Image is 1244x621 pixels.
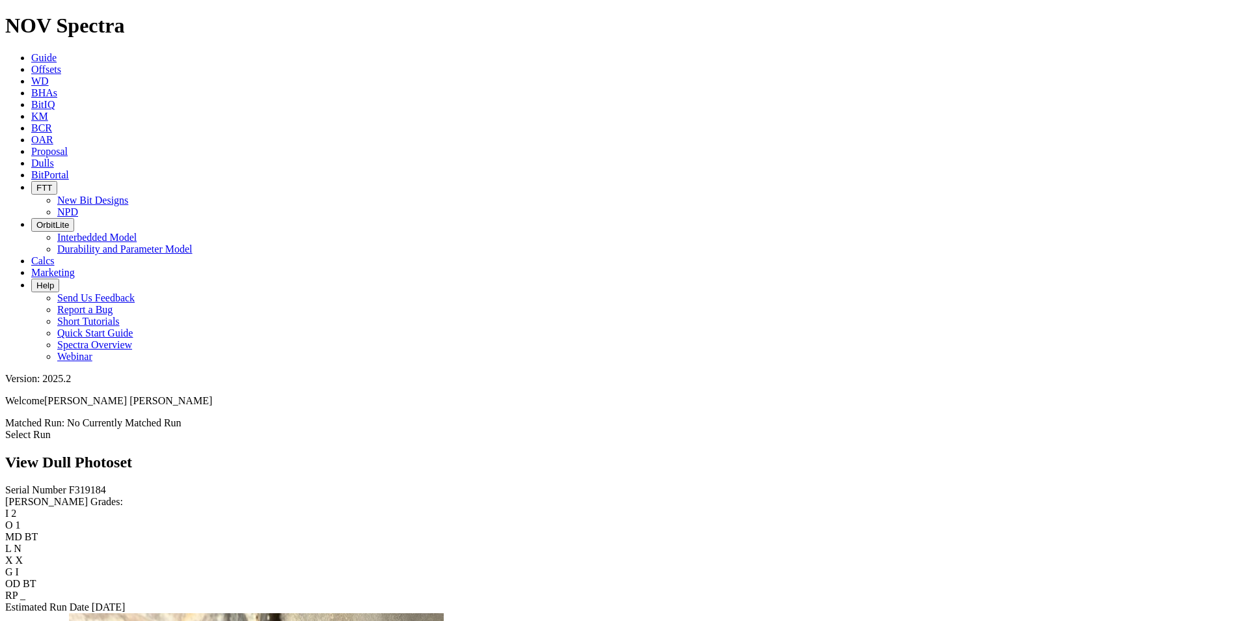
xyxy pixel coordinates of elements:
span: 1 [16,519,21,531]
a: Calcs [31,255,55,266]
label: X [5,555,13,566]
a: BitIQ [31,99,55,110]
a: Spectra Overview [57,339,132,350]
a: Send Us Feedback [57,292,135,303]
span: 2 [11,508,16,519]
a: Quick Start Guide [57,327,133,338]
a: Durability and Parameter Model [57,243,193,255]
span: Help [36,281,54,290]
label: O [5,519,13,531]
h2: View Dull Photoset [5,454,1239,471]
label: RP [5,590,18,601]
a: Offsets [31,64,61,75]
div: [PERSON_NAME] Grades: [5,496,1239,508]
span: [PERSON_NAME] [PERSON_NAME] [44,395,212,406]
span: FTT [36,183,52,193]
span: _ [20,590,25,601]
a: NPD [57,206,78,217]
a: KM [31,111,48,122]
span: No Currently Matched Run [67,417,182,428]
a: BitPortal [31,169,69,180]
span: BT [25,531,38,542]
a: Dulls [31,158,54,169]
span: N [14,543,21,554]
a: Webinar [57,351,92,362]
a: Interbedded Model [57,232,137,243]
label: OD [5,578,20,589]
button: OrbitLite [31,218,74,232]
a: Short Tutorials [57,316,120,327]
a: New Bit Designs [57,195,128,206]
span: Matched Run: [5,417,64,428]
span: [DATE] [92,601,126,613]
span: F319184 [69,484,106,495]
a: Select Run [5,429,51,440]
h1: NOV Spectra [5,14,1239,38]
a: WD [31,76,49,87]
label: L [5,543,11,554]
span: OrbitLite [36,220,69,230]
a: BCR [31,122,52,133]
span: BT [23,578,36,589]
a: BHAs [31,87,57,98]
label: I [5,508,8,519]
label: Serial Number [5,484,66,495]
a: Guide [31,52,57,63]
a: Marketing [31,267,75,278]
label: G [5,566,13,577]
label: Estimated Run Date [5,601,89,613]
button: Help [31,279,59,292]
a: OAR [31,134,53,145]
span: X [16,555,23,566]
p: Welcome [5,395,1239,407]
a: Proposal [31,146,68,157]
span: I [16,566,19,577]
a: Report a Bug [57,304,113,315]
label: MD [5,531,22,542]
button: FTT [31,181,57,195]
div: Version: 2025.2 [5,373,1239,385]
